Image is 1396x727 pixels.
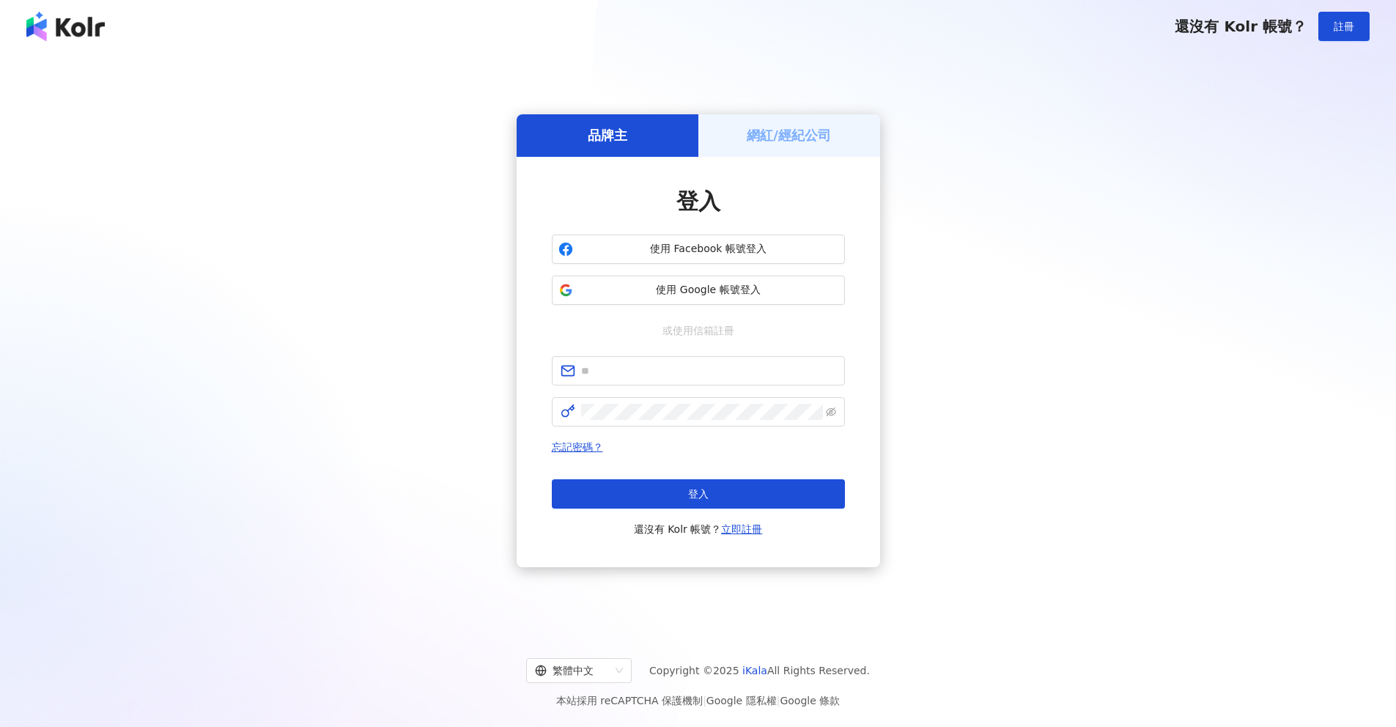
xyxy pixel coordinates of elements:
[552,276,845,305] button: 使用 Google 帳號登入
[579,283,838,298] span: 使用 Google 帳號登入
[26,12,105,41] img: logo
[552,235,845,264] button: 使用 Facebook 帳號登入
[556,692,840,709] span: 本站採用 reCAPTCHA 保護機制
[652,322,745,339] span: 或使用信箱註冊
[826,407,836,417] span: eye-invisible
[721,523,762,535] a: 立即註冊
[780,695,840,706] a: Google 條款
[703,695,706,706] span: |
[706,695,777,706] a: Google 隱私權
[747,126,831,144] h5: 網紅/經紀公司
[688,488,709,500] span: 登入
[676,188,720,214] span: 登入
[552,441,603,453] a: 忘記密碼？
[634,520,763,538] span: 還沒有 Kolr 帳號？
[649,662,870,679] span: Copyright © 2025 All Rights Reserved.
[552,479,845,509] button: 登入
[588,126,627,144] h5: 品牌主
[1175,18,1307,35] span: 還沒有 Kolr 帳號？
[742,665,767,676] a: iKala
[1318,12,1370,41] button: 註冊
[535,659,610,682] div: 繁體中文
[1334,21,1354,32] span: 註冊
[777,695,780,706] span: |
[579,242,838,257] span: 使用 Facebook 帳號登入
